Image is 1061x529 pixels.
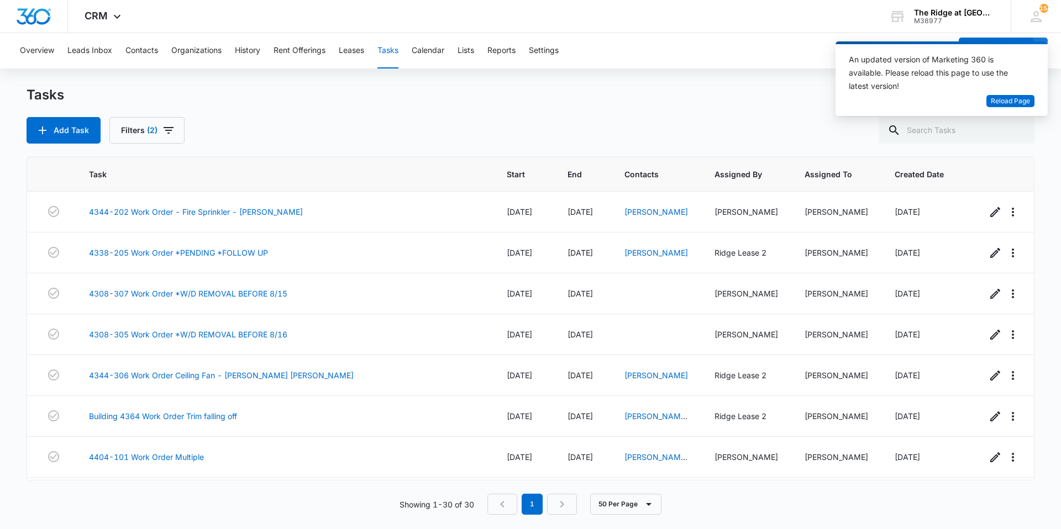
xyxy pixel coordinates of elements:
a: 4344-202 Work Order - Fire Sprinkler - [PERSON_NAME] [89,206,303,218]
button: Leads Inbox [67,33,112,68]
span: [DATE] [895,411,920,421]
span: [DATE] [507,371,532,380]
a: 4344-306 Work Order Ceiling Fan - [PERSON_NAME] [PERSON_NAME] [89,369,354,381]
button: Contacts [125,33,158,68]
span: [DATE] [895,452,920,462]
span: [DATE] [568,330,593,339]
span: [DATE] [568,371,593,380]
a: [PERSON_NAME] & [PERSON_NAME] [624,452,688,485]
a: [PERSON_NAME] [624,371,688,380]
span: Reload Page [991,96,1030,107]
div: [PERSON_NAME] [715,451,778,463]
button: 50 Per Page [590,494,661,515]
div: [PERSON_NAME] [805,410,868,422]
span: [DATE] [568,452,593,462]
button: Lists [458,33,474,68]
span: Assigned To [805,168,852,180]
button: Leases [339,33,364,68]
span: [DATE] [507,289,532,298]
nav: Pagination [487,494,577,515]
div: [PERSON_NAME] [805,369,868,381]
div: account id [914,17,995,25]
div: notifications count [1039,4,1048,13]
span: CRM [85,10,108,22]
span: [DATE] [507,248,532,257]
button: Overview [20,33,54,68]
button: Organizations [171,33,222,68]
span: [DATE] [568,411,593,421]
span: Start [507,168,525,180]
button: Reload Page [986,95,1034,108]
a: Building 4364 Work Order Trim falling off [89,410,237,422]
div: Ridge Lease 2 [715,247,778,258]
div: An updated version of Marketing 360 is available. Please reload this page to use the latest version! [849,53,1021,93]
div: Ridge Lease 2 [715,410,778,422]
span: [DATE] [568,289,593,298]
div: [PERSON_NAME] [805,451,868,463]
span: [DATE] [507,411,532,421]
button: Add Contact [959,38,1033,64]
div: account name [914,8,995,17]
span: End [568,168,582,180]
span: [DATE] [895,371,920,380]
button: Filters(2) [109,117,185,144]
em: 1 [522,494,543,515]
a: 4404-101 Work Order Multiple [89,451,204,463]
span: [DATE] [895,330,920,339]
a: [PERSON_NAME] [624,207,688,216]
div: [PERSON_NAME] [715,206,778,218]
span: [DATE] [895,207,920,216]
span: [DATE] [507,207,532,216]
span: [DATE] [507,452,532,462]
button: Rent Offerings [274,33,325,68]
button: Reports [487,33,516,68]
div: [PERSON_NAME] [805,329,868,340]
a: [PERSON_NAME] & [PERSON_NAME] [624,411,688,444]
div: [PERSON_NAME] [715,329,778,340]
button: Settings [529,33,559,68]
button: History [235,33,260,68]
span: [DATE] [568,248,593,257]
div: Ridge Lease 2 [715,369,778,381]
a: [PERSON_NAME] [624,248,688,257]
button: Add Task [27,117,101,144]
h1: Tasks [27,87,64,103]
a: 4338-205 Work Order *PENDING *FOLLOW UP [89,247,268,258]
button: Tasks [377,33,398,68]
div: [PERSON_NAME] [805,288,868,299]
span: Task [89,168,464,180]
div: [PERSON_NAME] [805,206,868,218]
span: [DATE] [507,330,532,339]
div: [PERSON_NAME] [805,247,868,258]
span: [DATE] [568,207,593,216]
input: Search Tasks [879,117,1034,144]
span: [DATE] [895,289,920,298]
span: Contacts [624,168,672,180]
button: Calendar [412,33,444,68]
a: 4308-305 Work Order *W/D REMOVAL BEFORE 8/16 [89,329,287,340]
span: 154 [1039,4,1048,13]
span: Assigned By [715,168,762,180]
span: [DATE] [895,248,920,257]
span: (2) [147,126,157,134]
div: [PERSON_NAME] [715,288,778,299]
a: 4308-307 Work Order *W/D REMOVAL BEFORE 8/15 [89,288,287,299]
p: Showing 1-30 of 30 [400,499,474,510]
span: Created Date [895,168,944,180]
